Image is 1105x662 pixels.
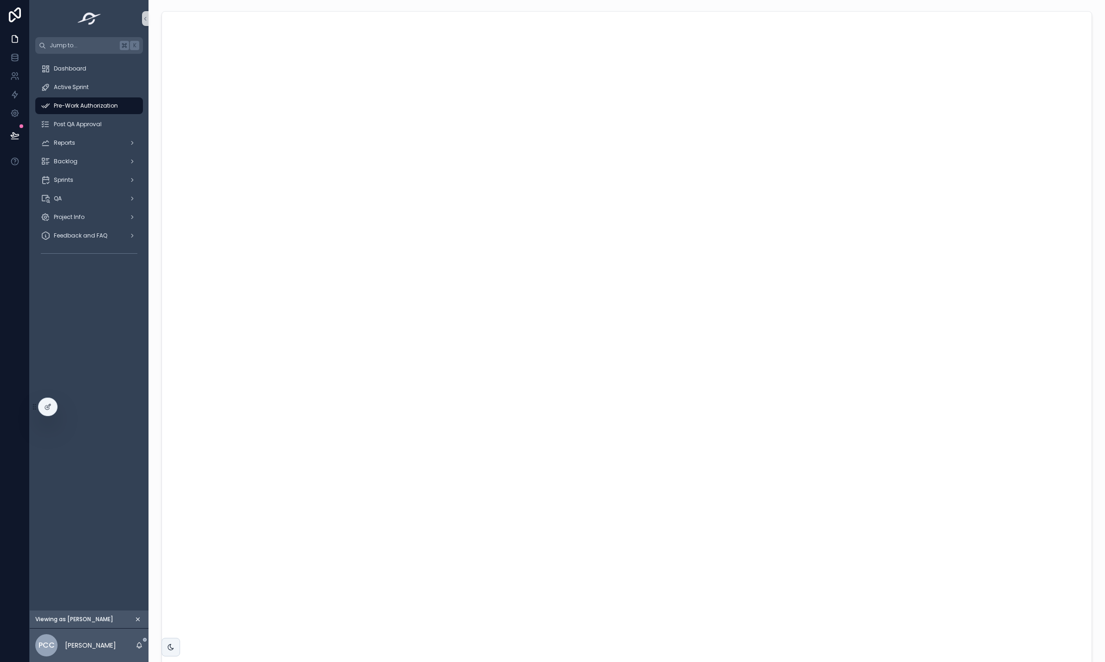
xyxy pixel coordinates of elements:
span: Post QA Approval [54,121,102,128]
span: Active Sprint [54,84,89,91]
a: Post QA Approval [35,116,143,133]
span: PCC [39,640,55,651]
span: K [131,42,138,49]
img: App logo [75,11,104,26]
a: QA [35,190,143,207]
button: Jump to...K [35,37,143,54]
span: Sprints [54,176,73,184]
a: Active Sprint [35,79,143,96]
span: Backlog [54,158,78,165]
span: Feedback and FAQ [54,232,107,239]
span: Viewing as [PERSON_NAME] [35,616,113,623]
span: Jump to... [50,42,116,49]
a: Pre-Work Authorization [35,97,143,114]
a: Project Info [35,209,143,225]
a: Dashboard [35,60,143,77]
span: Reports [54,139,75,147]
a: Sprints [35,172,143,188]
a: Backlog [35,153,143,170]
p: [PERSON_NAME] [65,641,116,650]
a: Feedback and FAQ [35,227,143,244]
span: QA [54,195,62,202]
span: Project Info [54,213,84,221]
span: Pre-Work Authorization [54,102,118,109]
span: Dashboard [54,65,86,72]
iframe: Spotlight [1,45,18,61]
div: scrollable content [30,54,149,273]
a: Reports [35,135,143,151]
